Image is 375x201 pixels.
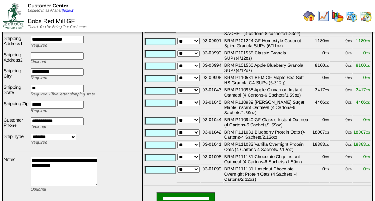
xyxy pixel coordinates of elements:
span: CS [366,131,370,134]
span: CS [366,76,370,80]
td: 0 [330,99,352,116]
span: CS [366,52,370,55]
td: BRM P110939 [PERSON_NAME] Sugar Maple Instant Oatmeal (4 Cartons-6 Sachets/1.59oz) [224,99,310,116]
span: CS [325,89,329,92]
span: CS [325,131,329,134]
td: 03-01099 [201,166,223,183]
span: 1180 [356,38,370,43]
td: BRM P101560 Apple Blueberry Granola SUPs(4/12oz) [224,62,310,74]
span: CS [366,143,370,147]
td: 03-00994 [201,62,223,74]
td: 03-01044 [201,117,223,128]
span: Required [31,76,47,80]
td: 2417 [310,87,329,98]
span: CS [366,168,370,171]
span: 0 [363,75,370,80]
span: CS [325,52,329,55]
td: BRM P101558 Classic Granola SUPs(4/12oz) [224,50,310,62]
td: 0 [330,141,352,153]
span: CS [348,40,352,43]
span: CS [325,143,329,147]
span: CS [348,64,352,67]
img: home.gif [303,10,315,22]
span: CS [366,89,370,92]
td: BRM P111181 Chocolate Chip Instant Oatmeal (4 Cartons-6 Sachets /1.59oz) [224,154,310,165]
span: CS [348,131,352,134]
span: CS [366,101,370,104]
td: BRM P111033 Vanilla Overnight Protein Oats (4 Cartons-4 Sachets/2.12oz) [224,141,310,153]
td: 0 [310,154,329,165]
span: CS [366,40,370,43]
td: 0 [330,129,352,141]
span: CS [348,143,352,147]
td: 03-01041 [201,141,223,153]
span: 0 [363,166,370,172]
td: 0 [310,50,329,62]
span: CS [366,156,370,159]
td: 03-01098 [201,154,223,165]
td: 0 [330,38,352,49]
span: 18007 [354,129,371,135]
td: 0 [330,166,352,183]
td: 0 [330,154,352,165]
td: Notes [3,157,29,200]
span: CS [348,119,352,122]
span: 0 [363,154,370,159]
span: Required [31,140,47,145]
span: CS [325,64,329,67]
td: Shipping Address1 [3,35,29,51]
span: CS [325,40,329,43]
td: Shipping City [3,68,29,84]
td: Ship Type [3,134,29,148]
td: 4466 [310,99,329,116]
span: 4466 [356,100,370,105]
td: BRM P101224 GF Homestyle Coconut Spice Granola SUPs (6/11oz) [224,38,310,49]
td: BRM P111181 Hazelnut Chocolate Overnight Protein Oats (4 Sachets -4 Cartons/2.12oz) [224,166,310,183]
td: 03-01043 [201,87,223,98]
span: CS [325,119,329,122]
span: CS [325,76,329,80]
td: Customer Phone [3,117,29,133]
td: 0 [330,75,352,86]
td: 0 [310,75,329,86]
td: 0 [310,117,329,128]
span: CS [348,52,352,55]
span: Required [31,43,47,48]
img: graph.gif [332,10,344,22]
td: 0 [330,50,352,62]
td: 03-00991 [201,38,223,49]
span: 2417 [356,87,370,92]
span: Thank You for Being Our Customer! [28,25,87,29]
td: BRM P111031 Blueberry Protein Oats (4 Cartons-4 Sachets/2.12oz) [224,129,310,141]
td: 8100 [310,62,329,74]
span: CS [348,168,352,171]
span: CS [348,89,352,92]
span: Required - Two letter shipping state [31,92,95,97]
img: line_graph.gif [318,10,329,22]
img: ZoRoCo_Logo(Green%26Foil)%20jpg.webp [3,3,24,28]
span: CS [325,168,329,171]
td: 0 [330,62,352,74]
span: 18383 [354,142,371,147]
span: Optional [31,187,46,192]
span: 0 [363,117,370,122]
td: 03-01042 [201,129,223,141]
span: Customer Center [28,3,68,9]
span: CS [348,76,352,80]
td: 0 [310,166,329,183]
td: 0 [330,87,352,98]
a: (logout) [62,9,75,13]
td: 0 [330,117,352,128]
span: CS [325,101,329,104]
span: CS [366,119,370,122]
td: BRM P110938 Apple Cinnamon Instant Oatmeal (4 Cartons-6 Sachets/1.59oz) [224,87,310,98]
img: calendarprod.gif [346,10,358,22]
span: 8100 [356,63,370,68]
span: 0 [363,50,370,56]
span: CS [348,101,352,104]
td: 18383 [310,141,329,153]
span: CS [325,156,329,159]
td: 03-01045 [201,99,223,116]
td: 1180 [310,38,329,49]
td: BRM P110940 GF Classic Instant Oatmeal (4 Cartons-6 Sachets/1.59oz) [224,117,310,128]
